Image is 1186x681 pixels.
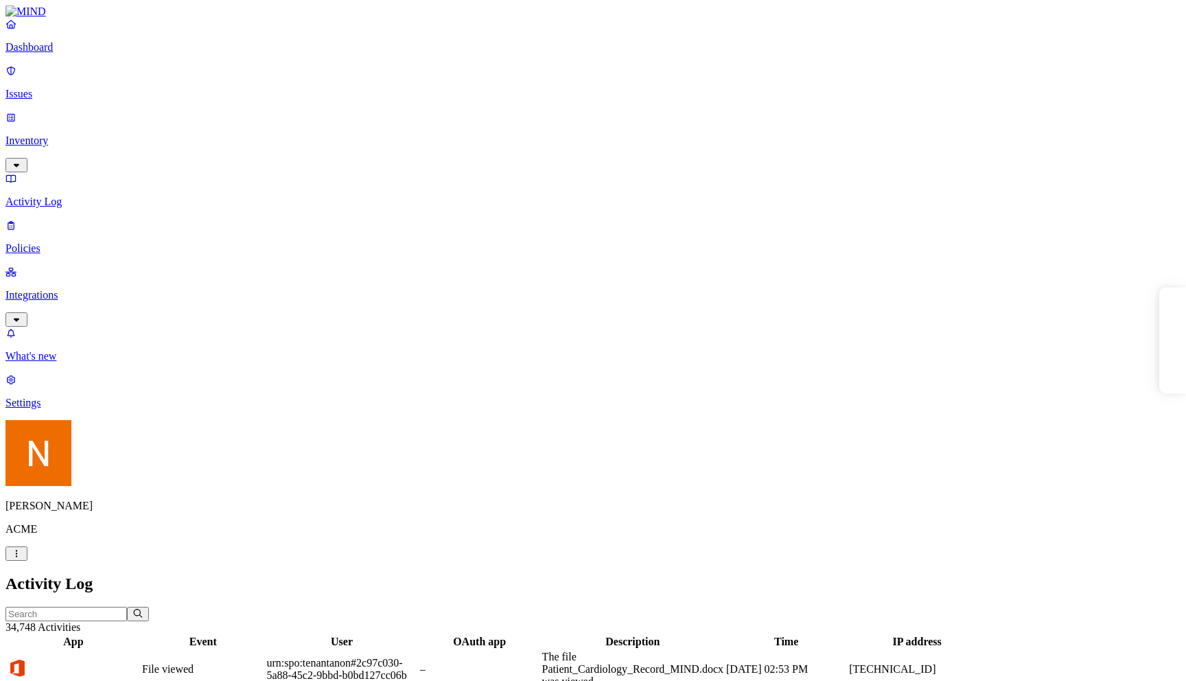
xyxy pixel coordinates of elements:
[5,266,1181,325] a: Integrations
[849,663,985,676] div: [TECHNICAL_ID]
[5,41,1181,54] p: Dashboard
[5,219,1181,255] a: Policies
[8,658,27,678] img: office-365
[5,111,1181,170] a: Inventory
[726,636,846,648] div: Time
[266,657,406,681] span: urn:spo:tenantanon#2c97c030-5a88-45c2-9bbd-b0bd127cc06b
[8,636,139,648] div: App
[420,636,539,648] div: OAuth app
[5,5,1181,18] a: MIND
[5,289,1181,301] p: Integrations
[726,663,808,675] span: [DATE] 02:53 PM
[5,18,1181,54] a: Dashboard
[5,397,1181,409] p: Settings
[5,420,71,486] img: Nitai Mishary
[5,373,1181,409] a: Settings
[142,636,264,648] div: Event
[5,621,80,633] span: 34,748 Activities
[5,575,1181,593] h2: Activity Log
[5,327,1181,362] a: What's new
[5,5,46,18] img: MIND
[5,88,1181,100] p: Issues
[5,523,1181,535] p: ACME
[5,196,1181,208] p: Activity Log
[5,242,1181,255] p: Policies
[5,350,1181,362] p: What's new
[142,663,264,676] div: File viewed
[849,636,985,648] div: IP address
[5,172,1181,208] a: Activity Log
[5,65,1181,100] a: Issues
[5,135,1181,147] p: Inventory
[5,500,1181,512] p: [PERSON_NAME]
[542,636,723,648] div: Description
[420,663,426,675] span: –
[266,636,417,648] div: User
[5,607,127,621] input: Search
